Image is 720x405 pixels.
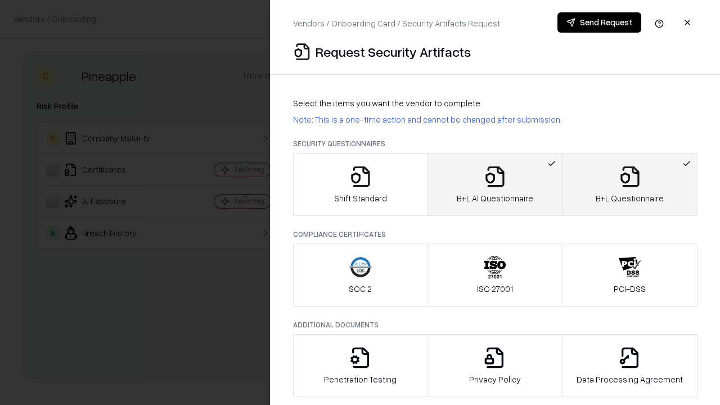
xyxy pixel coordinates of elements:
p: SOC 2 [349,283,372,295]
button: B+L AI Questionnaire [427,153,563,216]
p: B+L AI Questionnaire [457,192,533,204]
p: Compliance Certificates [293,229,697,239]
p: Select the items you want the vendor to complete: [293,97,697,109]
button: Penetration Testing [293,334,428,397]
p: B+L Questionnaire [596,192,664,204]
button: Send Request [557,12,641,33]
p: PCI-DSS [614,283,646,295]
p: Request Security Artifacts [316,43,471,61]
p: Note: This is a one-time action and cannot be changed after submission. [293,114,697,125]
p: Security Questionnaires [293,139,697,148]
button: Shift Standard [293,153,428,216]
button: B+L Questionnaire [562,153,697,216]
button: Privacy Policy [427,334,563,397]
p: Privacy Policy [469,373,521,385]
p: Shift Standard [334,192,387,204]
button: PCI-DSS [562,244,697,307]
p: ISO 27001 [477,283,513,295]
p: Vendors / Onboarding Card / Security Artifacts Request [293,17,500,29]
p: Data Processing Agreement [577,373,683,385]
p: Additional Documents [293,320,697,330]
button: SOC 2 [293,244,428,307]
button: Data Processing Agreement [562,334,697,397]
p: Penetration Testing [324,373,397,385]
button: ISO 27001 [427,244,563,307]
